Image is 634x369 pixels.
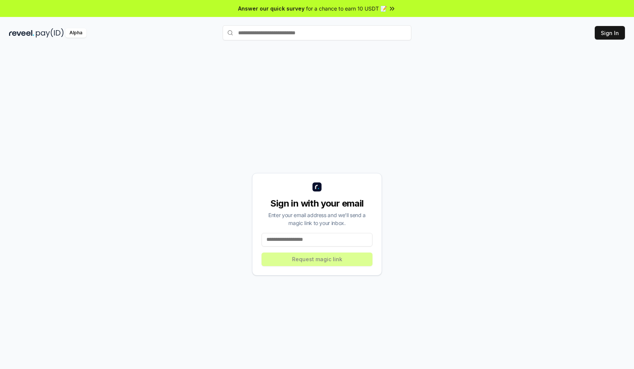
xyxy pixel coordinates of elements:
[238,5,305,12] span: Answer our quick survey
[9,28,34,38] img: reveel_dark
[595,26,625,40] button: Sign In
[36,28,64,38] img: pay_id
[262,198,372,210] div: Sign in with your email
[306,5,387,12] span: for a chance to earn 10 USDT 📝
[262,211,372,227] div: Enter your email address and we’ll send a magic link to your inbox.
[312,182,322,191] img: logo_small
[65,28,86,38] div: Alpha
